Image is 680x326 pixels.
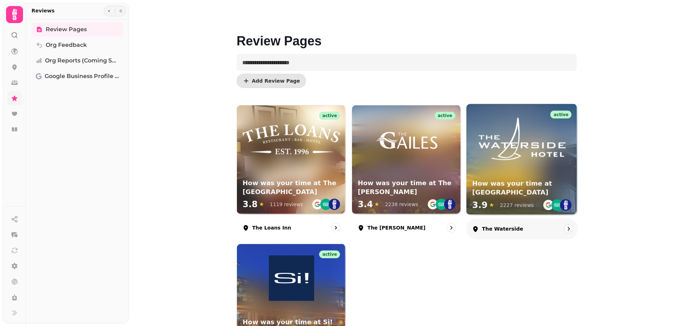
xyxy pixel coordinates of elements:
img: ta-emblem@2x.png [551,199,563,211]
img: How was your time at The Gailes [374,117,438,162]
a: Review Pages [32,22,123,37]
span: ★ [489,201,494,209]
div: 2227 reviews [500,201,534,209]
span: ★ [259,200,264,209]
img: st.png [329,199,340,210]
span: Review Pages [46,25,87,34]
img: go-emblem@2x.png [312,199,323,210]
div: active [435,112,455,120]
img: go-emblem@2x.png [427,199,438,210]
div: active [319,112,340,120]
p: The Waterside [482,225,523,232]
a: The WatersideactiveHow was your time at The WatersideHow was your time at [GEOGRAPHIC_DATA]3.9★22... [466,104,578,239]
img: st.png [560,199,572,211]
p: The [PERSON_NAME] [367,224,425,231]
img: st.png [444,199,455,210]
a: Google Business Profile (Beta) [32,69,123,83]
div: 1119 reviews [270,201,303,208]
span: 3.8 [243,199,258,210]
a: Org Feedback [32,38,123,52]
span: ★ [374,200,379,209]
p: The Loans Inn [252,224,291,231]
h3: How was your time at The [GEOGRAPHIC_DATA] [243,179,340,197]
button: Add Review Page [237,74,306,88]
span: 3.4 [358,199,373,210]
a: Org Reports (coming soon) [32,54,123,68]
span: Add Review Page [252,78,300,83]
svg: go to [565,225,572,232]
div: 2238 reviews [385,201,418,208]
h3: How was your time at The [PERSON_NAME] [358,179,455,197]
span: Org Reports (coming soon) [45,56,119,65]
img: ta-emblem@2x.png [436,199,447,210]
h3: How was your time at [GEOGRAPHIC_DATA] [472,179,572,197]
img: How was your time at The Loans Inn [243,125,340,154]
img: go-emblem@2x.png [543,199,554,211]
a: The GailesactiveHow was your time at The GailesHow was your time at The [PERSON_NAME]3.4★2238 rev... [352,105,461,238]
h1: Review Pages [237,17,577,48]
div: active [550,111,572,118]
img: ta-emblem@2x.png [320,199,331,210]
img: How was your time at The Waterside [472,116,571,162]
svg: go to [448,224,455,231]
span: Org Feedback [46,41,87,49]
span: Google Business Profile (Beta) [45,72,119,81]
img: How was your time at Si! [269,255,314,301]
a: The Loans InnactiveHow was your time at The Loans InnHow was your time at The [GEOGRAPHIC_DATA]3.... [237,105,346,238]
svg: go to [332,224,339,231]
div: active [319,250,340,258]
span: 3.9 [472,199,487,211]
h2: Reviews [32,7,55,14]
